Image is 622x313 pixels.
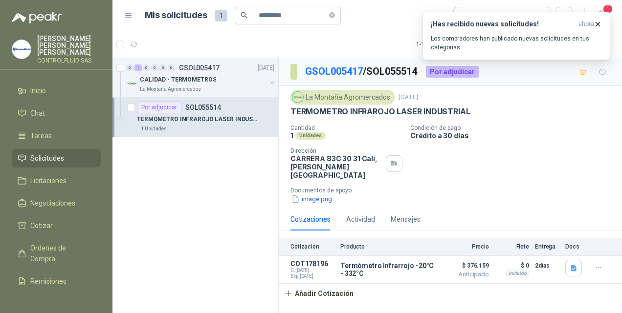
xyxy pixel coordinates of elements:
span: 1 [602,4,613,14]
div: Cotizaciones [290,214,331,225]
div: 0 [159,64,167,71]
a: Negociaciones [12,194,101,212]
button: ¡Has recibido nuevas solicitudes!ahora Los compradores han publicado nuevas solicitudes en tus ca... [422,12,610,60]
span: Inicio [30,85,46,96]
p: TERMOMETRO INFRAROJO LASER INDUSTRIAL [137,115,259,124]
img: Logo peakr [12,12,62,23]
span: Exp: [DATE] [290,273,334,279]
p: [DATE] [399,93,418,102]
p: TERMOMETRO INFRAROJO LASER INDUSTRIAL [290,106,470,117]
p: [DATE] [258,63,274,73]
div: Incluido [506,270,529,277]
div: Mensajes [391,214,421,225]
h1: Mis solicitudes [145,8,207,22]
div: 0 [143,64,150,71]
p: Crédito a 30 días [410,131,618,140]
p: Condición de pago [410,125,618,131]
div: 1 [134,64,142,71]
span: Órdenes de Compra [30,243,91,264]
span: Anticipado [440,271,489,277]
p: 1 [290,131,293,140]
div: 0 [126,64,133,71]
span: search [241,12,247,19]
img: Company Logo [126,78,138,89]
p: Precio [440,243,489,250]
div: 1 - 1 de 1 [416,37,466,52]
p: Los compradores han publicado nuevas solicitudes en tus categorías. [431,34,602,52]
span: Chat [30,108,45,119]
a: Remisiones [12,272,101,291]
div: La Montaña Agromercados [290,90,395,104]
span: Negociaciones [30,198,75,209]
a: Solicitudes [12,149,101,167]
p: Docs [565,243,585,250]
button: image.png [290,194,333,204]
p: 2 días [535,260,559,271]
p: CALIDAD - TERMOMETROS [140,75,216,84]
div: Por adjudicar [426,66,479,78]
div: 0 [151,64,158,71]
div: Actividad [346,214,375,225]
span: ahora [578,20,594,28]
p: / SOL055514 [305,64,418,79]
p: Flete [495,243,529,250]
a: GSOL005417 [305,65,363,77]
p: Entrega [535,243,559,250]
div: Todas [460,10,480,21]
span: close-circle [329,12,335,18]
span: Tareas [30,130,52,141]
p: Documentos de apoyo [290,187,618,194]
p: $ 0 [495,260,529,271]
span: C: [DATE] [290,268,334,273]
div: 0 [168,64,175,71]
h3: ¡Has recibido nuevas solicitudes! [431,20,575,28]
p: Dirección [290,147,382,154]
div: 1 Unidades [137,125,171,133]
span: close-circle [329,11,335,20]
a: Cotizar [12,216,101,235]
button: Añadir Cotización [279,284,359,303]
p: [PERSON_NAME] [PERSON_NAME] [PERSON_NAME] [37,35,101,56]
p: Cotización [290,243,334,250]
a: Chat [12,104,101,123]
p: Cantidad [290,125,402,131]
p: Termómetro Infrarrojo -20°C - 332°C [340,262,434,277]
span: Solicitudes [30,153,64,164]
img: Company Logo [12,40,31,59]
p: Producto [340,243,434,250]
span: Licitaciones [30,175,67,186]
span: Cotizar [30,220,53,231]
p: COT178196 [290,260,334,268]
p: CONTROLFLUID SAS [37,58,101,63]
p: La Montaña Agromercados [140,85,201,93]
a: Órdenes de Compra [12,239,101,268]
a: Licitaciones [12,171,101,190]
span: 1 [215,10,227,21]
div: Unidades [295,132,326,140]
a: 0 1 0 0 0 0 GSOL005417[DATE] Company LogoCALIDAD - TERMOMETROSLa Montaña Agromercados [126,62,276,93]
a: Tareas [12,126,101,145]
button: 1 [593,7,610,24]
p: CARRERA 83C 30 31 Cali , [PERSON_NAME][GEOGRAPHIC_DATA] [290,154,382,179]
img: Company Logo [292,92,303,103]
p: GSOL005417 [179,64,220,71]
p: SOL055514 [185,104,221,111]
a: Por adjudicarSOL055514TERMOMETRO INFRAROJO LASER INDUSTRIAL1 Unidades [112,98,278,137]
div: Por adjudicar [137,102,181,113]
a: Inicio [12,82,101,100]
span: $ 376.159 [440,260,489,271]
span: Remisiones [30,276,67,287]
